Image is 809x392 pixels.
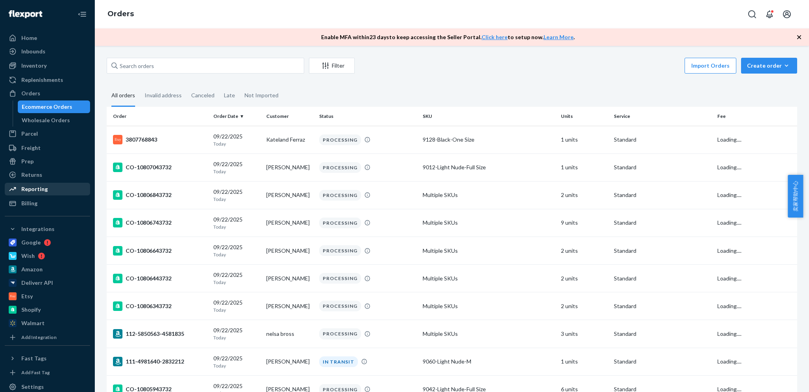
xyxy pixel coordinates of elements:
[213,140,260,147] p: Today
[5,127,90,140] a: Parcel
[213,334,260,341] p: Today
[21,171,42,179] div: Returns
[21,265,43,273] div: Amazon
[558,237,611,265] td: 2 units
[224,85,235,106] div: Late
[423,136,555,144] div: 9128-Black-One Size
[614,302,711,310] p: Standard
[213,216,260,230] div: 09/22/2025
[714,265,797,292] td: Loading....
[21,383,44,391] div: Settings
[5,303,90,316] a: Shopify
[714,181,797,209] td: Loading....
[316,107,420,126] th: Status
[5,87,90,100] a: Orders
[21,319,45,327] div: Walmart
[762,6,777,22] button: Open notifications
[21,47,45,55] div: Inbounds
[319,245,361,256] div: PROCESSING
[21,279,53,287] div: Deliverr API
[21,225,55,233] div: Integrations
[614,275,711,282] p: Standard
[22,116,70,124] div: Wholesale Orders
[420,320,558,348] td: Multiple SKUs
[5,169,90,181] a: Returns
[213,354,260,369] div: 09/22/2025
[21,354,47,362] div: Fast Tags
[263,292,316,320] td: [PERSON_NAME]
[614,330,711,338] p: Standard
[191,85,214,106] div: Canceled
[5,223,90,235] button: Integrations
[614,247,711,255] p: Standard
[685,58,736,74] button: Import Orders
[5,333,90,342] a: Add Integration
[113,135,207,144] div: 3807768843
[319,301,361,311] div: PROCESSING
[213,251,260,258] p: Today
[266,113,313,119] div: Customer
[420,237,558,265] td: Multiple SKUs
[423,163,555,171] div: 9012-Light Nude-Full Size
[213,271,260,286] div: 09/22/2025
[107,107,210,126] th: Order
[558,126,611,153] td: 1 units
[18,114,90,127] a: Wholesale Orders
[107,58,304,74] input: Search orders
[614,219,711,227] p: Standard
[21,144,41,152] div: Freight
[21,130,38,138] div: Parcel
[5,74,90,86] a: Replenishments
[5,368,90,377] a: Add Fast Tag
[5,276,90,289] a: Deliverr API
[263,126,316,153] td: Kateland Ferraz
[5,32,90,44] a: Home
[21,334,56,341] div: Add Integration
[319,356,358,367] div: IN TRANSIT
[420,107,558,126] th: SKU
[263,348,316,375] td: [PERSON_NAME]
[213,196,260,203] p: Today
[21,239,41,246] div: Google
[611,107,714,126] th: Service
[21,369,50,376] div: Add Fast Tag
[21,252,35,260] div: Wish
[420,181,558,209] td: Multiple SKUs
[5,155,90,168] a: Prep
[113,163,207,172] div: CO-10807043732
[779,6,795,22] button: Open account menu
[420,265,558,292] td: Multiple SKUs
[263,237,316,265] td: [PERSON_NAME]
[113,274,207,283] div: CO-10806443732
[319,162,361,173] div: PROCESSING
[213,223,260,230] p: Today
[21,292,33,300] div: Etsy
[145,85,182,106] div: Invalid address
[714,126,797,153] td: Loading....
[614,136,711,144] p: Standard
[714,209,797,237] td: Loading....
[714,107,797,126] th: Fee
[213,168,260,175] p: Today
[558,107,611,126] th: Units
[101,3,140,26] ol: breadcrumbs
[544,34,574,40] a: Learn More
[5,250,90,262] a: Wish
[788,175,803,218] button: 卖家帮助中心
[74,6,90,22] button: Close Navigation
[213,326,260,341] div: 09/22/2025
[263,265,316,292] td: [PERSON_NAME]
[213,133,260,147] div: 09/22/2025
[319,134,361,145] div: PROCESSING
[309,62,354,70] div: Filter
[319,273,361,284] div: PROCESSING
[5,236,90,249] a: Google
[5,263,90,276] a: Amazon
[423,358,555,365] div: 9060-Light Nude-M
[5,290,90,303] a: Etsy
[21,34,37,42] div: Home
[21,199,38,207] div: Billing
[113,301,207,311] div: CO-10806343732
[558,153,611,181] td: 1 units
[5,183,90,195] a: Reporting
